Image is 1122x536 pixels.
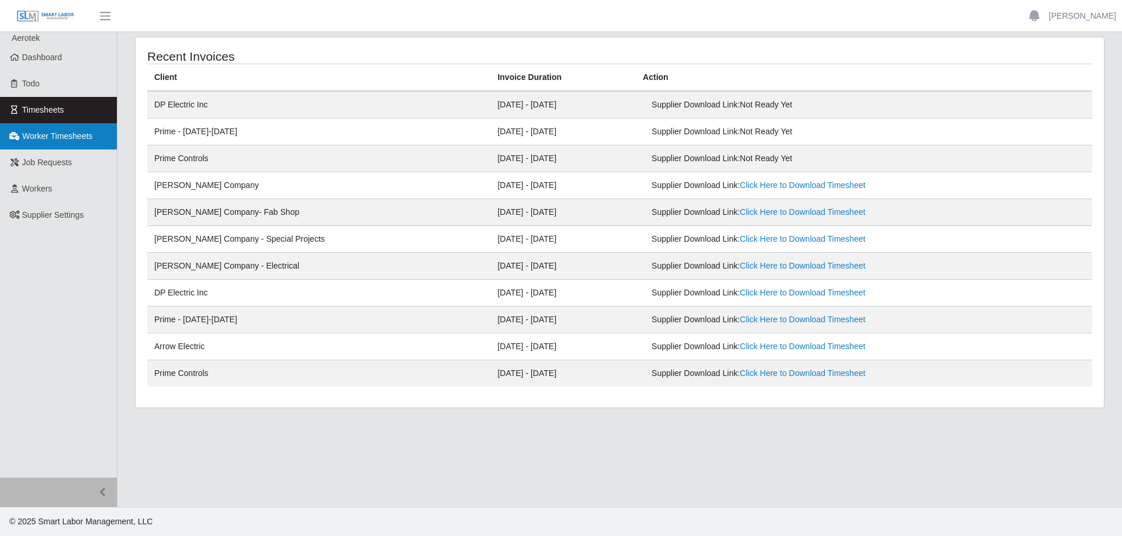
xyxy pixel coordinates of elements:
[490,360,636,387] td: [DATE] - [DATE]
[740,100,792,109] span: Not Ready Yet
[740,315,865,324] a: Click Here to Download Timesheet
[147,145,490,172] td: Prime Controls
[652,179,929,192] div: Supplier Download Link:
[490,91,636,119] td: [DATE] - [DATE]
[22,105,64,114] span: Timesheets
[490,253,636,280] td: [DATE] - [DATE]
[147,307,490,333] td: Prime - [DATE]-[DATE]
[740,261,865,270] a: Click Here to Download Timesheet
[490,199,636,226] td: [DATE] - [DATE]
[147,64,490,92] th: Client
[147,199,490,226] td: [PERSON_NAME] Company- Fab Shop
[652,260,929,272] div: Supplier Download Link:
[1049,10,1116,22] a: [PERSON_NAME]
[147,172,490,199] td: [PERSON_NAME] Company
[490,64,636,92] th: Invoice Duration
[147,49,531,64] h4: Recent Invoices
[147,119,490,145] td: Prime - [DATE]-[DATE]
[740,127,792,136] span: Not Ready Yet
[22,210,84,220] span: Supplier Settings
[652,126,929,138] div: Supplier Download Link:
[740,288,865,297] a: Click Here to Download Timesheet
[147,333,490,360] td: Arrow Electric
[740,342,865,351] a: Click Here to Download Timesheet
[652,340,929,353] div: Supplier Download Link:
[490,333,636,360] td: [DATE] - [DATE]
[490,226,636,253] td: [DATE] - [DATE]
[490,307,636,333] td: [DATE] - [DATE]
[147,280,490,307] td: DP Electric Inc
[147,360,490,387] td: Prime Controls
[740,180,865,190] a: Click Here to Download Timesheet
[22,53,63,62] span: Dashboard
[652,367,929,380] div: Supplier Download Link:
[147,226,490,253] td: [PERSON_NAME] Company - Special Projects
[490,280,636,307] td: [DATE] - [DATE]
[490,119,636,145] td: [DATE] - [DATE]
[636,64,1092,92] th: Action
[22,131,92,141] span: Worker Timesheets
[652,99,929,111] div: Supplier Download Link:
[652,314,929,326] div: Supplier Download Link:
[740,154,792,163] span: Not Ready Yet
[9,517,153,526] span: © 2025 Smart Labor Management, LLC
[22,184,53,193] span: Workers
[147,91,490,119] td: DP Electric Inc
[16,10,75,23] img: SLM Logo
[740,368,865,378] a: Click Here to Download Timesheet
[22,79,40,88] span: Todo
[147,253,490,280] td: [PERSON_NAME] Company - Electrical
[22,158,72,167] span: Job Requests
[740,234,865,243] a: Click Here to Download Timesheet
[652,287,929,299] div: Supplier Download Link:
[740,207,865,217] a: Click Here to Download Timesheet
[652,152,929,165] div: Supplier Download Link:
[490,172,636,199] td: [DATE] - [DATE]
[490,145,636,172] td: [DATE] - [DATE]
[12,33,40,43] span: Aerotek
[652,206,929,218] div: Supplier Download Link:
[652,233,929,245] div: Supplier Download Link:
